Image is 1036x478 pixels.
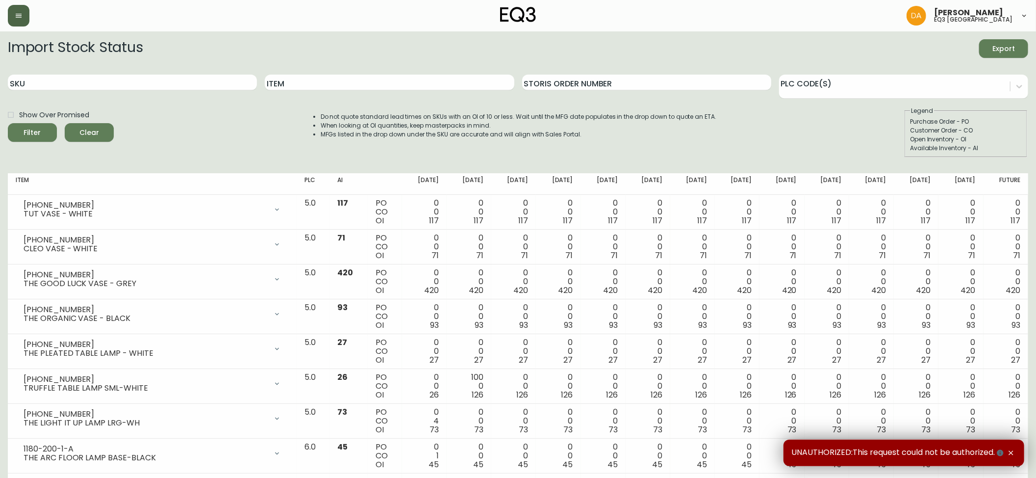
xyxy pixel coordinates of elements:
[589,408,618,434] div: 0 0
[698,424,707,435] span: 73
[767,303,796,330] div: 0 0
[991,303,1020,330] div: 0 0
[24,384,267,393] div: TRUFFLE TABLE LAMP SML-WHITE
[832,424,841,435] span: 73
[603,285,618,296] span: 420
[589,303,618,330] div: 0 0
[16,408,289,429] div: [PHONE_NUMBER]THE LIGHT IT UP LAMP LRG-WH
[946,199,975,225] div: 0 0
[787,424,797,435] span: 73
[832,354,841,366] span: 27
[788,319,797,331] span: 93
[8,123,57,142] button: Filter
[402,173,447,195] th: [DATE]
[544,338,573,365] div: 0 0
[337,232,345,243] span: 71
[410,443,439,469] div: 0 1
[910,117,1022,126] div: Purchase Order - PO
[946,303,975,330] div: 0 0
[65,123,114,142] button: Clear
[499,338,528,365] div: 0 0
[589,373,618,399] div: 0 0
[910,126,1022,135] div: Customer Order - CO
[455,303,483,330] div: 0 0
[782,285,797,296] span: 420
[1011,319,1020,331] span: 93
[337,441,348,452] span: 45
[633,443,662,469] div: 0 0
[902,338,931,365] div: 0 0
[678,199,707,225] div: 0 0
[812,443,841,469] div: 0 0
[24,210,267,218] div: TUT VASE - WHITE
[518,215,528,226] span: 117
[805,173,849,195] th: [DATE]
[499,373,528,399] div: 0 0
[566,250,573,261] span: 71
[984,173,1028,195] th: Future
[857,303,886,330] div: 0 0
[921,215,931,226] span: 117
[376,250,384,261] span: OI
[16,234,289,255] div: [PHONE_NUMBER]CLEO VASE - WHITE
[376,373,394,399] div: PO CO
[812,303,841,330] div: 0 0
[499,268,528,295] div: 0 0
[655,250,662,261] span: 71
[1006,285,1020,296] span: 420
[24,340,267,349] div: [PHONE_NUMBER]
[499,443,528,469] div: 0 0
[376,319,384,331] span: OI
[430,389,439,400] span: 26
[968,250,976,261] span: 71
[991,338,1020,365] div: 0 0
[589,199,618,225] div: 0 0
[902,408,931,434] div: 0 0
[608,215,618,226] span: 117
[723,443,752,469] div: 0 0
[678,303,707,330] div: 0 0
[767,373,796,399] div: 0 0
[653,354,662,366] span: 27
[651,389,662,400] span: 126
[902,373,931,399] div: 0 0
[297,334,329,369] td: 5.0
[455,199,483,225] div: 0 0
[946,234,975,260] div: 0 0
[723,234,752,260] div: 0 0
[297,173,329,195] th: PLC
[923,250,931,261] span: 71
[499,408,528,434] div: 0 0
[1013,250,1020,261] span: 71
[874,389,886,400] span: 126
[767,408,796,434] div: 0 0
[785,389,797,400] span: 126
[476,250,483,261] span: 71
[715,173,759,195] th: [DATE]
[1011,215,1020,226] span: 117
[376,285,384,296] span: OI
[297,299,329,334] td: 5.0
[767,443,796,469] div: 0 0
[16,303,289,325] div: [PHONE_NUMBER]THE ORGANIC VASE - BLACK
[966,424,976,435] span: 73
[376,443,394,469] div: PO CO
[907,6,926,26] img: dd1a7e8db21a0ac8adbf82b84ca05374
[740,389,752,400] span: 126
[544,443,573,469] div: 0 0
[827,285,841,296] span: 420
[946,373,975,399] div: 0 0
[589,443,618,469] div: 0 0
[789,250,797,261] span: 71
[321,130,717,139] li: MFGs listed in the drop down under the SKU are accurate and will align with Sales Portal.
[16,268,289,290] div: [PHONE_NUMBER]THE GOOD LUCK VASE - GREY
[24,279,267,288] div: THE GOOD LUCK VASE - GREY
[16,373,289,395] div: [PHONE_NUMBER]TRUFFLE TABLE LAMP SML-WHITE
[877,424,886,435] span: 73
[723,303,752,330] div: 0 0
[723,338,752,365] div: 0 0
[723,268,752,295] div: 0 0
[991,268,1020,295] div: 0 0
[455,443,483,469] div: 0 0
[410,199,439,225] div: 0 0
